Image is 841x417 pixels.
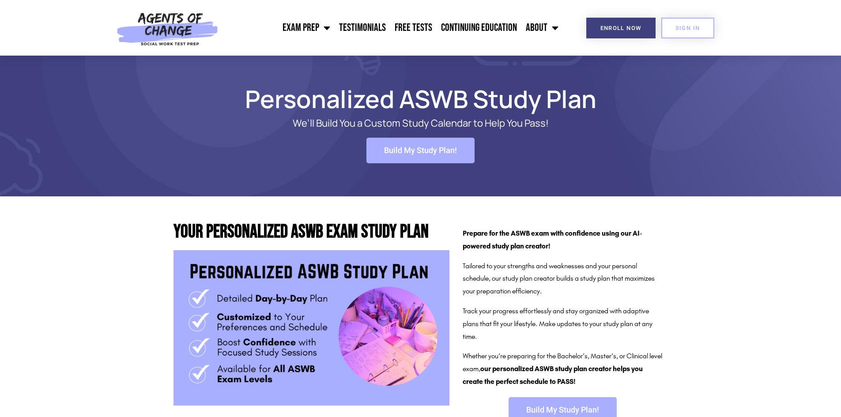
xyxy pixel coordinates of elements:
p: Whether you’re preparing for the Bachelor’s, Master’s, or Clinical level exam, [463,350,663,388]
a: Free Tests [390,17,437,39]
p: Tailored to your strengths and weaknesses and your personal schedule, our study plan creator buil... [463,260,663,298]
a: About [521,17,563,39]
b: our personalized ASWB study plan creator helps you create the perfect schedule to PASS! [463,364,643,386]
span: Build My Study Plan! [384,147,457,154]
h1: Personalized ASWB Study Plan [169,89,672,109]
span: SIGN IN [675,25,700,31]
h2: Your Personalized ASWB Exam Study Plan [173,223,449,241]
a: Exam Prep [278,17,335,39]
a: SIGN IN [661,18,714,38]
strong: Prepare for the ASWB exam with confidence using our AI-powered study plan creator! [463,229,642,250]
span: Build My Study Plan! [526,406,599,414]
a: Enroll Now [586,18,656,38]
span: Enroll Now [600,25,641,31]
nav: Menu [223,17,563,39]
p: We’ll Build You a Custom Study Calendar to Help You Pass! [204,118,637,129]
a: Testimonials [335,17,390,39]
p: Track your progress effortlessly and stay organized with adaptive plans that fit your lifestyle. ... [463,305,663,343]
a: Continuing Education [437,17,521,39]
a: Build My Study Plan! [366,138,475,163]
